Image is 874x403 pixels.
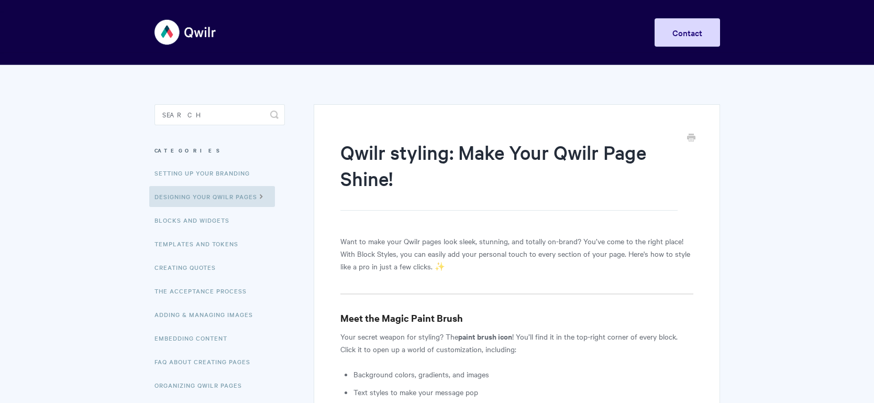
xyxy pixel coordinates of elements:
strong: paint brush icon [458,331,512,342]
a: FAQ About Creating Pages [154,351,258,372]
a: Adding & Managing Images [154,304,261,325]
a: Creating Quotes [154,257,224,278]
h1: Qwilr styling: Make Your Qwilr Page Shine! [340,139,677,211]
a: Print this Article [687,133,695,144]
h3: Meet the Magic Paint Brush [340,311,693,325]
a: Contact [655,18,720,47]
input: Search [154,104,285,125]
img: Qwilr Help Center [154,13,217,52]
li: Background colors, gradients, and images [353,368,693,380]
p: Want to make your Qwilr pages look sleek, stunning, and totally on-brand? You’ve come to the righ... [340,235,693,273]
a: Designing Your Qwilr Pages [149,186,275,207]
p: Your secret weapon for styling? The ! You’ll find it in the top-right corner of every block. Clic... [340,330,693,355]
li: Text styles to make your message pop [353,386,693,398]
a: Embedding Content [154,328,235,348]
a: Organizing Qwilr Pages [154,375,250,396]
a: Blocks and Widgets [154,210,237,231]
a: Templates and Tokens [154,233,246,254]
a: Setting up your Branding [154,162,258,183]
h3: Categories [154,141,285,160]
a: The Acceptance Process [154,280,255,301]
